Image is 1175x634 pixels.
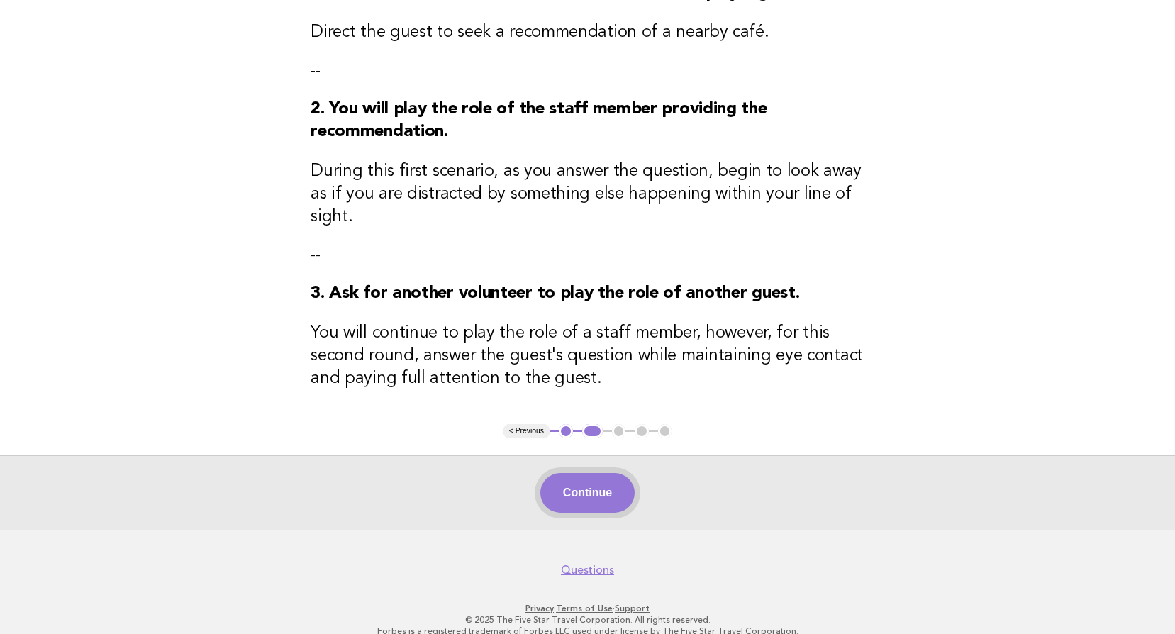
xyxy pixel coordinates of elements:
h3: During this first scenario, as you answer the question, begin to look away as if you are distract... [311,160,864,228]
h3: Direct the guest to seek a recommendation of a nearby café. [311,21,864,44]
h3: You will continue to play the role of a staff member, however, for this second round, answer the ... [311,322,864,390]
button: Continue [540,473,635,513]
button: < Previous [503,424,550,438]
a: Questions [561,563,614,577]
strong: 3. Ask for another volunteer to play the role of another guest. [311,285,799,302]
p: © 2025 The Five Star Travel Corporation. All rights reserved. [154,614,1022,625]
strong: 2. You will play the role of the staff member providing the recommendation. [311,101,767,140]
a: Terms of Use [556,604,613,613]
button: 2 [582,424,603,438]
p: -- [311,61,864,81]
p: -- [311,245,864,265]
a: Privacy [525,604,554,613]
a: Support [615,604,650,613]
p: · · [154,603,1022,614]
button: 1 [559,424,573,438]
